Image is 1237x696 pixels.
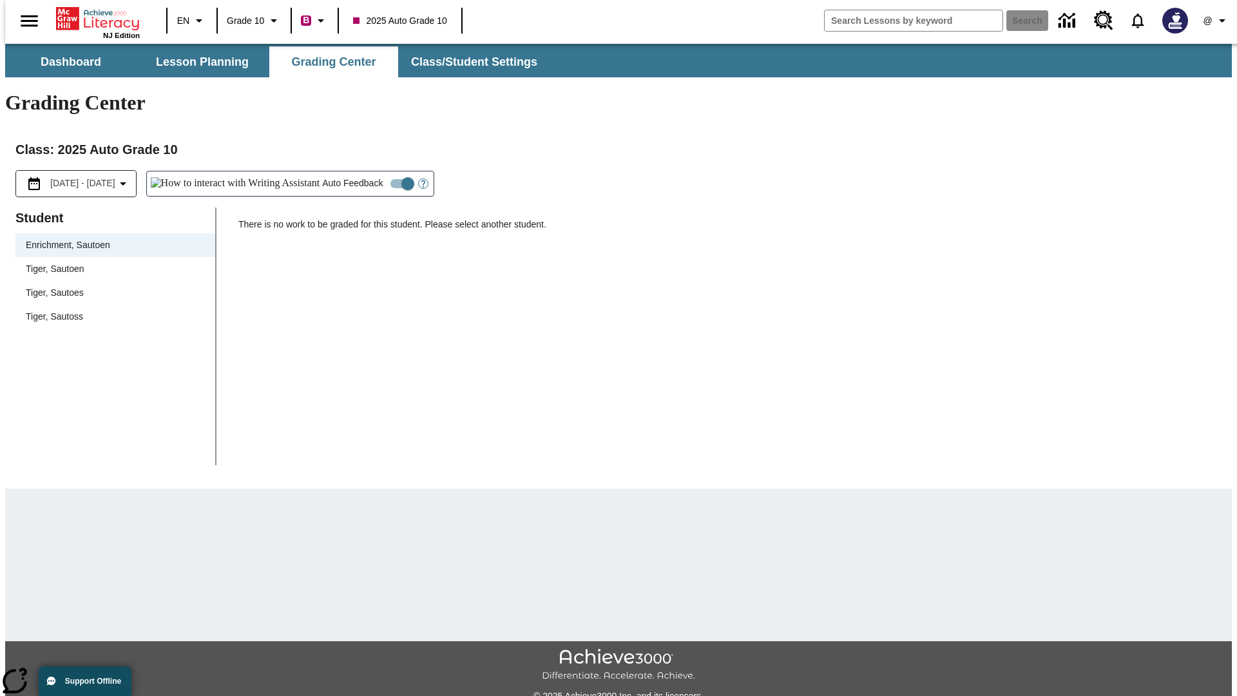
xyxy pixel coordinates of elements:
[171,9,213,32] button: Language: EN, Select a language
[222,9,287,32] button: Grade: Grade 10, Select a grade
[50,177,115,190] span: [DATE] - [DATE]
[303,12,309,28] span: B
[401,46,548,77] button: Class/Student Settings
[103,32,140,39] span: NJ Edition
[353,14,446,28] span: 2025 Auto Grade 10
[15,139,1222,160] h2: Class : 2025 Auto Grade 10
[1203,14,1212,28] span: @
[1162,8,1188,34] img: Avatar
[413,171,434,196] button: Open Help for Writing Assistant
[15,281,215,305] div: Tiger, Sautoes
[1051,3,1086,39] a: Data Center
[177,14,189,28] span: EN
[15,208,215,228] p: Student
[1155,4,1196,37] button: Select a new avatar
[5,44,1232,77] div: SubNavbar
[5,91,1232,115] h1: Grading Center
[138,46,267,77] button: Lesson Planning
[39,666,131,696] button: Support Offline
[322,177,383,190] span: Auto Feedback
[15,305,215,329] div: Tiger, Sautoss
[296,9,334,32] button: Boost Class color is violet red. Change class color
[15,257,215,281] div: Tiger, Sautoen
[269,46,398,77] button: Grading Center
[21,176,131,191] button: Select the date range menu item
[115,176,131,191] svg: Collapse Date Range Filter
[825,10,1002,31] input: search field
[56,5,140,39] div: Home
[26,238,205,252] span: Enrichment, Sautoen
[15,233,215,257] div: Enrichment, Sautoen
[26,286,205,300] span: Tiger, Sautoes
[227,14,264,28] span: Grade 10
[238,218,1222,241] p: There is no work to be graded for this student. Please select another student.
[1196,9,1237,32] button: Profile/Settings
[65,677,121,686] span: Support Offline
[151,177,320,190] img: How to interact with Writing Assistant
[5,46,549,77] div: SubNavbar
[1121,4,1155,37] a: Notifications
[26,310,205,324] span: Tiger, Sautoss
[542,649,695,682] img: Achieve3000 Differentiate Accelerate Achieve
[1086,3,1121,38] a: Resource Center, Will open in new tab
[26,262,205,276] span: Tiger, Sautoen
[56,6,140,32] a: Home
[10,2,48,40] button: Open side menu
[6,46,135,77] button: Dashboard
